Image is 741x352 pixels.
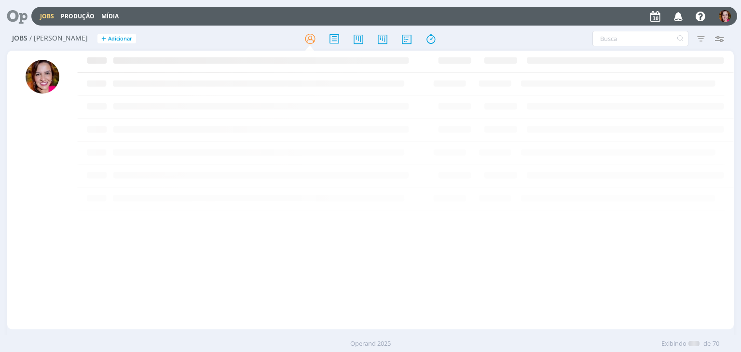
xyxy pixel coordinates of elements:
span: Jobs [12,34,27,42]
img: B [719,10,731,22]
a: Jobs [40,12,54,20]
span: Adicionar [108,36,132,42]
span: de [703,339,711,349]
button: +Adicionar [97,34,136,44]
a: Mídia [101,12,119,20]
img: B [26,60,59,94]
a: Produção [61,12,95,20]
input: Busca [592,31,688,46]
span: + [101,34,106,44]
span: / [PERSON_NAME] [29,34,88,42]
button: Jobs [37,13,57,20]
button: Produção [58,13,97,20]
span: 70 [713,339,719,349]
span: Exibindo [661,339,686,349]
button: B [718,8,731,25]
button: Mídia [98,13,122,20]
